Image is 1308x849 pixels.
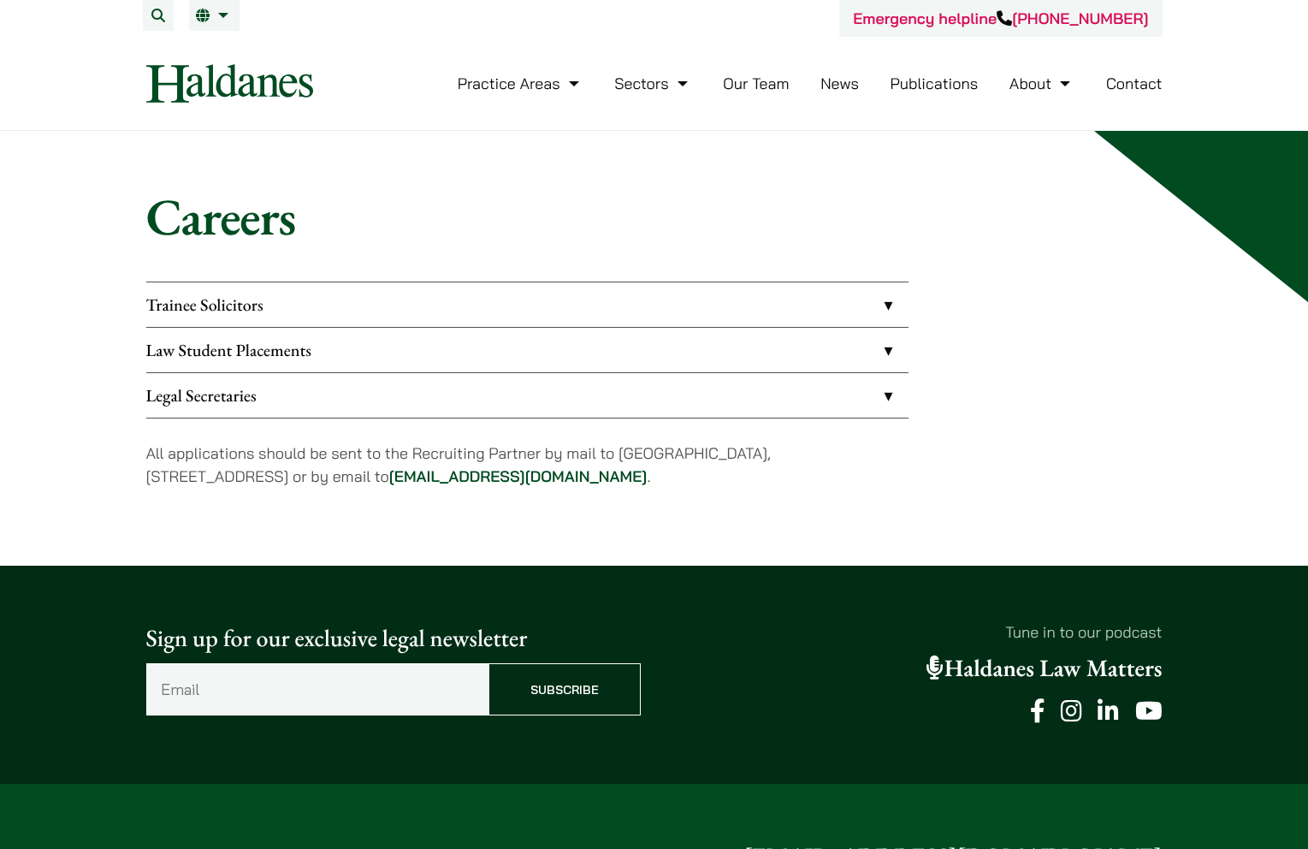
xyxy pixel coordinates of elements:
[389,466,648,486] a: [EMAIL_ADDRESS][DOMAIN_NAME]
[146,328,908,372] a: Law Student Placements
[146,373,908,418] a: Legal Secretaries
[488,663,641,715] input: Subscribe
[820,74,859,93] a: News
[146,186,1163,247] h1: Careers
[146,442,908,488] p: All applications should be sent to the Recruiting Partner by mail to [GEOGRAPHIC_DATA], [STREET_A...
[853,9,1148,28] a: Emergency helpline[PHONE_NUMBER]
[1106,74,1163,93] a: Contact
[926,653,1163,684] a: Haldanes Law Matters
[1009,74,1074,93] a: About
[668,620,1163,644] p: Tune in to our podcast
[196,9,233,22] a: EN
[146,282,908,327] a: Trainee Solicitors
[891,74,979,93] a: Publications
[146,64,313,103] img: Logo of Haldanes
[614,74,691,93] a: Sectors
[146,620,641,656] p: Sign up for our exclusive legal newsletter
[723,74,789,93] a: Our Team
[146,663,488,715] input: Email
[458,74,583,93] a: Practice Areas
